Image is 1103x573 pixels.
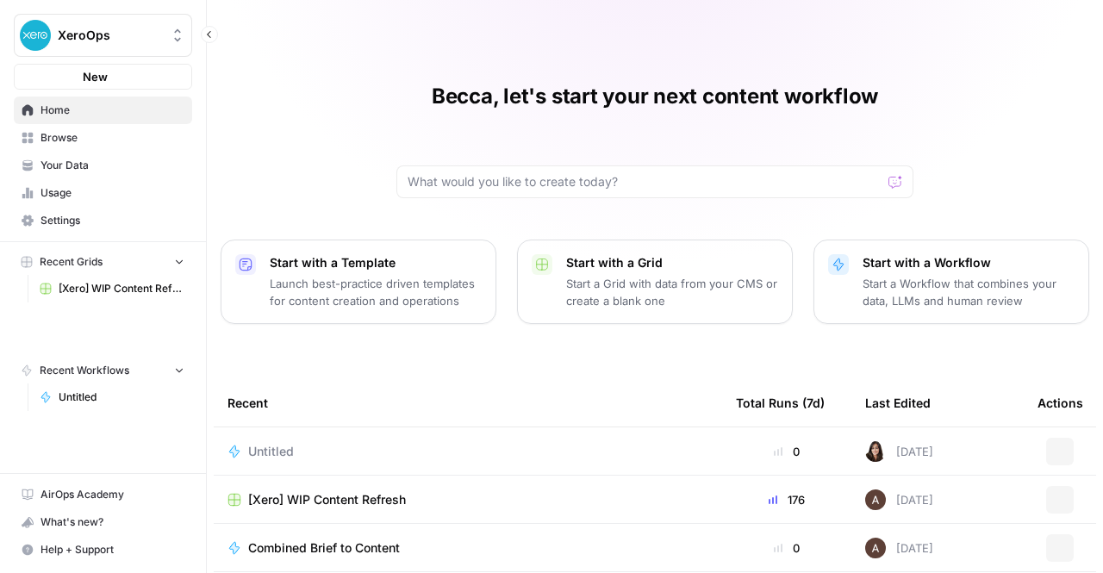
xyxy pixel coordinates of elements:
img: wtbmvrjo3qvncyiyitl6zoukl9gz [865,489,886,510]
img: XeroOps Logo [20,20,51,51]
h1: Becca, let's start your next content workflow [432,83,878,110]
a: Untitled [32,383,192,411]
button: Start with a GridStart a Grid with data from your CMS or create a blank one [517,240,793,324]
span: Settings [41,213,184,228]
span: Recent Workflows [40,363,129,378]
span: Home [41,103,184,118]
span: Untitled [59,389,184,405]
p: Launch best-practice driven templates for content creation and operations [270,275,482,309]
a: Usage [14,179,192,207]
span: New [83,68,108,85]
span: Recent Grids [40,254,103,270]
div: Total Runs (7d) [736,379,825,427]
div: 0 [736,443,838,460]
span: Browse [41,130,184,146]
div: Actions [1038,379,1083,427]
div: 0 [736,539,838,557]
span: Your Data [41,158,184,173]
span: [Xero] WIP Content Refresh [59,281,184,296]
p: Start a Grid with data from your CMS or create a blank one [566,275,778,309]
img: r4nv6nua48ainfjalkq5gwxh1yyk [865,441,886,462]
a: Home [14,97,192,124]
div: 176 [736,491,838,508]
a: Untitled [227,443,708,460]
button: Help + Support [14,536,192,564]
div: [DATE] [865,489,933,510]
p: Start with a Grid [566,254,778,271]
span: Combined Brief to Content [248,539,400,557]
button: Start with a WorkflowStart a Workflow that combines your data, LLMs and human review [813,240,1089,324]
button: Start with a TemplateLaunch best-practice driven templates for content creation and operations [221,240,496,324]
p: Start a Workflow that combines your data, LLMs and human review [863,275,1075,309]
a: Your Data [14,152,192,179]
a: [Xero] WIP Content Refresh [227,491,708,508]
a: Combined Brief to Content [227,539,708,557]
div: Last Edited [865,379,931,427]
button: Recent Grids [14,249,192,275]
span: Help + Support [41,542,184,557]
span: Untitled [248,443,294,460]
button: What's new? [14,508,192,536]
span: [Xero] WIP Content Refresh [248,491,406,508]
div: [DATE] [865,441,933,462]
button: Recent Workflows [14,358,192,383]
input: What would you like to create today? [408,173,882,190]
span: AirOps Academy [41,487,184,502]
p: Start with a Template [270,254,482,271]
div: [DATE] [865,538,933,558]
p: Start with a Workflow [863,254,1075,271]
a: Browse [14,124,192,152]
button: Workspace: XeroOps [14,14,192,57]
span: XeroOps [58,27,162,44]
img: wtbmvrjo3qvncyiyitl6zoukl9gz [865,538,886,558]
a: Settings [14,207,192,234]
div: Recent [227,379,708,427]
a: AirOps Academy [14,481,192,508]
div: What's new? [15,509,191,535]
button: New [14,64,192,90]
span: Usage [41,185,184,201]
a: [Xero] WIP Content Refresh [32,275,192,302]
